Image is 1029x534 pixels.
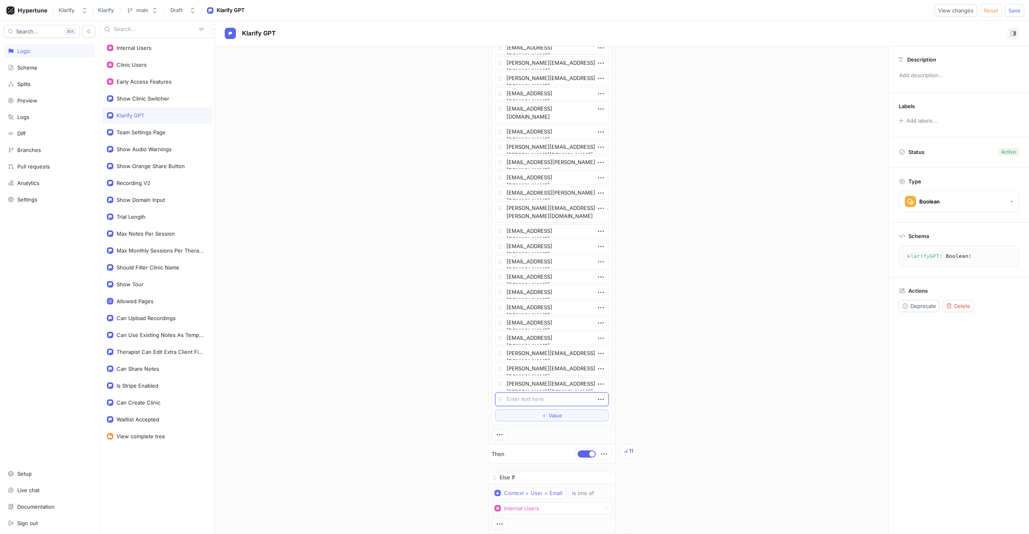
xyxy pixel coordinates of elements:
textarea: klarifyGPT: Boolean! [902,249,1015,263]
p: Description [907,56,936,63]
div: Should Filter Clinic Name [117,264,179,271]
div: 11 [629,447,633,455]
p: Else If [500,474,515,482]
div: Can Share Notes [117,366,159,372]
div: Trial Length [117,214,146,220]
button: Reset [980,4,1002,17]
button: Search...K [4,25,80,38]
p: Labels [899,103,915,109]
p: Add description... [896,69,1022,82]
div: Branches [17,147,41,153]
button: Boolean [899,191,1019,212]
div: Add labels... [906,118,937,123]
div: Klarify GPT [117,112,144,119]
div: Active [1001,148,1016,156]
button: View changes [935,4,977,17]
textarea: [EMAIL_ADDRESS][PERSON_NAME][DOMAIN_NAME] [495,156,609,169]
div: Context > User > Email [504,490,562,497]
p: Status [908,146,924,158]
div: Internal Users [117,45,152,51]
span: Save [1009,8,1021,13]
textarea: [EMAIL_ADDRESS][DOMAIN_NAME] [495,171,609,185]
button: ＋Value [495,409,609,421]
div: Show Clinic Switcher [117,95,169,102]
textarea: [EMAIL_ADDRESS][DOMAIN_NAME] [495,102,609,123]
textarea: [EMAIL_ADDRESS][DOMAIN_NAME] [495,41,609,55]
div: Allowed Pages [117,298,154,304]
div: Logs [17,114,29,120]
a: Documentation [4,500,95,513]
div: Setup [17,470,32,477]
button: Klarify [55,4,91,17]
div: Splits [17,81,31,87]
span: Reset [984,8,998,13]
div: Settings [17,196,37,203]
button: is one of [568,487,606,499]
span: ＋ [541,413,547,418]
div: Can Create Clinic [117,399,160,406]
button: Internal Users [492,502,612,514]
button: main [123,4,161,17]
div: Show Audio Warnings [117,146,172,152]
div: Klarify GPT [217,6,245,14]
textarea: [PERSON_NAME][EMAIL_ADDRESS][DOMAIN_NAME] [495,56,609,70]
button: Delete [943,300,974,312]
textarea: [EMAIL_ADDRESS][DOMAIN_NAME] [495,301,609,314]
textarea: [EMAIL_ADDRESS][DOMAIN_NAME] [495,240,609,253]
div: Pull requests [17,163,50,170]
textarea: [PERSON_NAME][EMAIL_ADDRESS][DOMAIN_NAME] [495,362,609,376]
textarea: [EMAIL_ADDRESS][DOMAIN_NAME] [495,285,609,299]
textarea: [PERSON_NAME][EMAIL_ADDRESS][DOMAIN_NAME] [495,72,609,85]
span: View changes [938,8,974,13]
div: Schema [17,64,37,71]
span: Search... [16,29,38,34]
span: Klarify [98,7,114,13]
div: Clinic Users [117,62,147,68]
textarea: [EMAIL_ADDRESS][DOMAIN_NAME] [495,270,609,284]
button: Save [1005,4,1024,17]
div: Show Orange Share Button [117,163,185,169]
div: K [64,27,76,35]
span: Klarify GPT [242,30,276,37]
textarea: [EMAIL_ADDRESS][PERSON_NAME][DOMAIN_NAME] [495,186,609,200]
textarea: [PERSON_NAME][EMAIL_ADDRESS][PERSON_NAME][DOMAIN_NAME] [495,140,609,154]
textarea: [EMAIL_ADDRESS][DOMAIN_NAME] [495,87,609,101]
div: Max Monthly Sessions Per Therapist [117,247,204,254]
div: Sign out [17,520,38,526]
div: Recording V2 [117,180,150,186]
div: Can Use Existing Notes As Template References [117,332,204,338]
div: Live chat [17,487,39,493]
div: View complete tree [117,433,165,440]
div: Therapist Can Edit Extra Client Fields [117,349,204,355]
span: Delete [954,304,970,308]
button: Deprecate [899,300,939,312]
div: Preview [17,97,37,104]
div: is one of [572,490,594,497]
p: Actions [908,288,928,294]
div: Show Tour [117,281,143,288]
div: Waitlist Accepted [117,416,159,423]
textarea: [EMAIL_ADDRESS][DOMAIN_NAME] [495,255,609,269]
div: Internal Users [504,505,539,512]
div: Team Settings Page [117,129,166,136]
textarea: [EMAIL_ADDRESS][DOMAIN_NAME] [495,224,609,238]
div: Early Access Features [117,78,172,85]
div: Draft [170,7,183,14]
textarea: [EMAIL_ADDRESS][DOMAIN_NAME] [495,331,609,345]
div: Is Stripe Enabled [117,382,158,389]
textarea: [PERSON_NAME][EMAIL_ADDRESS][PERSON_NAME][DOMAIN_NAME] [495,201,609,223]
div: main [136,7,148,14]
button: Add labels... [896,115,939,126]
p: Schema [908,233,929,239]
textarea: [PERSON_NAME][EMAIL_ADDRESS][DOMAIN_NAME] [495,347,609,360]
div: Can Upload Recordings [117,315,176,321]
textarea: [EMAIL_ADDRESS][DOMAIN_NAME] [495,125,609,139]
span: Deprecate [910,304,936,308]
button: Draft [167,4,199,17]
textarea: [PERSON_NAME][EMAIL_ADDRESS][PERSON_NAME][DOMAIN_NAME] [495,377,609,391]
span: Value [549,413,562,418]
div: Show Domain Input [117,197,165,203]
div: Analytics [17,180,39,186]
p: Type [908,178,921,185]
div: Boolean [919,198,940,205]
